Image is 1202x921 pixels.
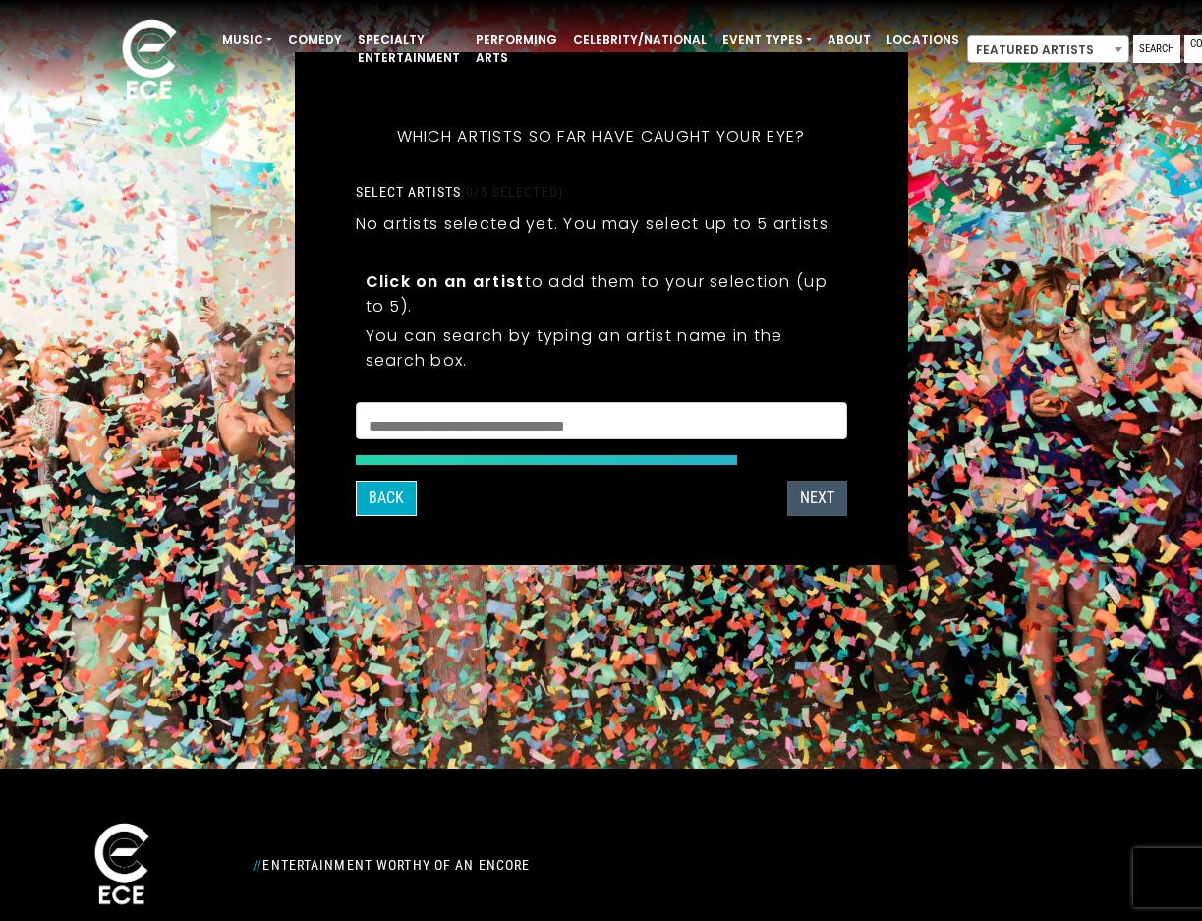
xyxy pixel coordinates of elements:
[73,818,171,913] img: ece_new_logo_whitev2-1.png
[787,481,847,516] button: Next
[1133,35,1180,63] a: Search
[214,24,280,57] a: Music
[967,35,1129,63] span: Featured Artists
[366,270,525,293] strong: Click on an artist
[369,415,834,432] textarea: Search
[356,481,417,516] button: Back
[715,24,820,57] a: Event Types
[461,184,563,200] span: (0/5 selected)
[820,24,879,57] a: About
[241,849,781,881] div: Entertainment Worthy of an Encore
[968,36,1128,64] span: Featured Artists
[356,183,563,201] label: Select artists
[366,323,837,373] p: You can search by typing an artist name in the search box.
[879,24,967,57] a: Locations
[356,101,847,172] h5: Which artists so far have caught your eye?
[100,14,199,109] img: ece_new_logo_whitev2-1.png
[356,211,833,236] p: No artists selected yet. You may select up to 5 artists.
[366,269,837,318] p: to add them to your selection (up to 5).
[565,24,715,57] a: Celebrity/National
[280,24,350,57] a: Comedy
[253,857,262,873] span: //
[468,24,565,75] a: Performing Arts
[350,24,468,75] a: Specialty Entertainment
